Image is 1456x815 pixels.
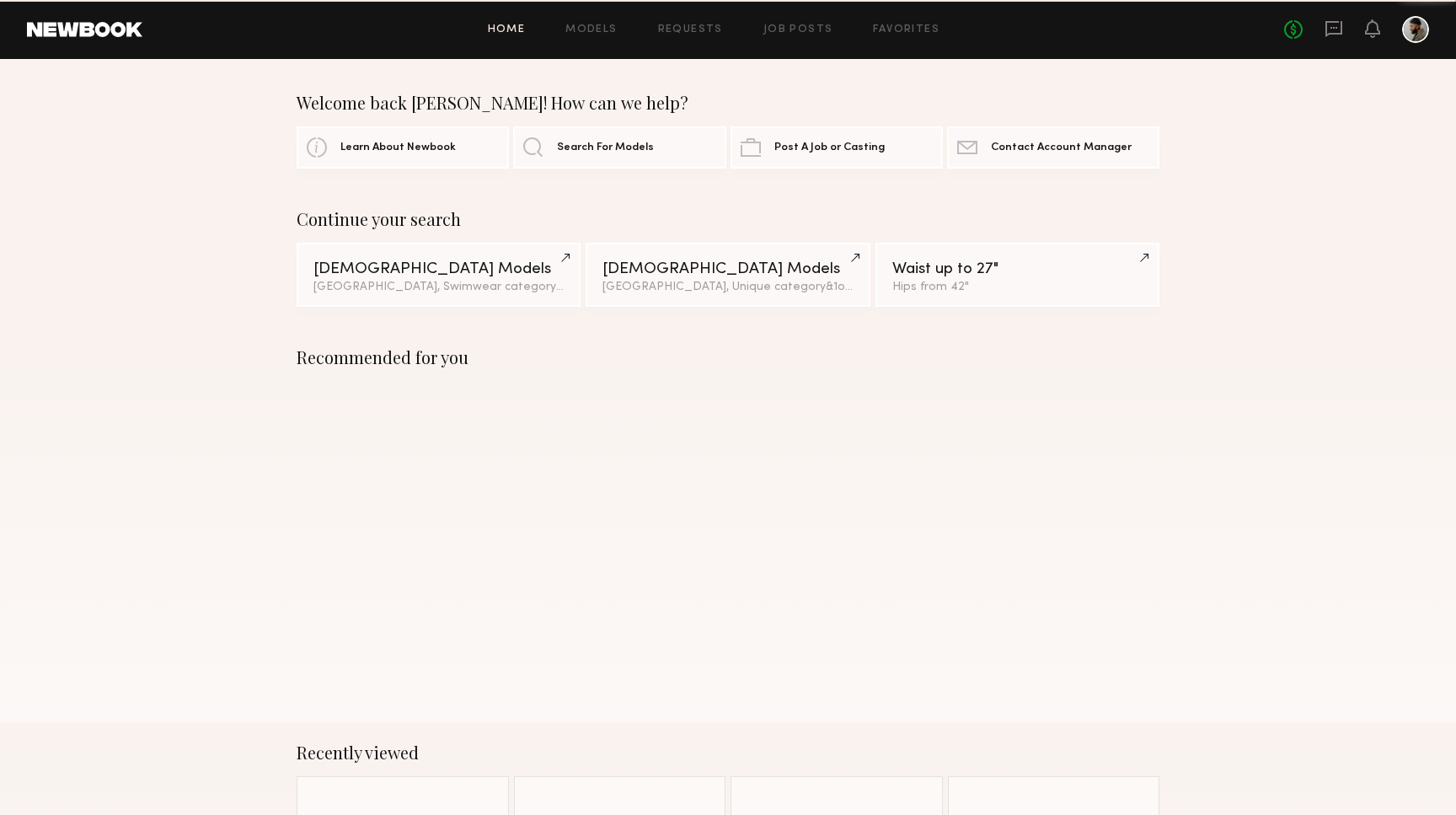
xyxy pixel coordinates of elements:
[557,142,654,153] span: Search For Models
[892,261,1143,277] div: Waist up to 27"
[297,347,1159,367] div: Recommended for you
[565,24,617,35] a: Models
[297,126,509,169] a: Learn About Newbook
[873,24,939,35] a: Favorites
[297,93,1159,113] div: Welcome back [PERSON_NAME]! How can we help?
[513,126,725,169] a: Search For Models
[297,743,1159,763] div: Recently viewed
[875,243,1159,307] a: Waist up to 27"Hips from 42"
[947,126,1159,169] a: Contact Account Manager
[991,142,1132,153] span: Contact Account Manager
[586,243,870,307] a: [DEMOGRAPHIC_DATA] Models[GEOGRAPHIC_DATA], Unique category&1other filter
[892,281,1143,293] div: Hips from 42"
[297,243,581,307] a: [DEMOGRAPHIC_DATA] Models[GEOGRAPHIC_DATA], Swimwear category&1other filter
[658,24,723,35] a: Requests
[313,281,564,293] div: [GEOGRAPHIC_DATA], Swimwear category
[340,142,456,153] span: Learn About Newbook
[313,261,564,277] div: [DEMOGRAPHIC_DATA] Models
[763,24,833,35] a: Job Posts
[731,126,943,169] a: Post A Job or Casting
[774,142,885,153] span: Post A Job or Casting
[602,261,853,277] div: [DEMOGRAPHIC_DATA] Models
[297,209,1159,229] div: Continue your search
[602,281,853,293] div: [GEOGRAPHIC_DATA], Unique category
[488,24,526,35] a: Home
[826,281,898,292] span: & 1 other filter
